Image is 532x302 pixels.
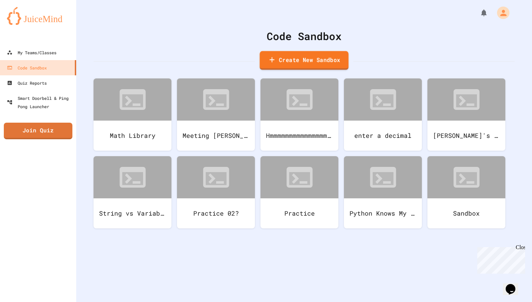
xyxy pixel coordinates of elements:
[3,3,48,44] div: Chat with us now!Close
[503,274,525,295] iframe: chat widget
[260,198,338,228] div: Practice
[344,156,422,228] a: Python Knows My Name
[7,94,73,111] div: Smart Doorbell & Ping Pong Launcher
[427,121,505,151] div: [PERSON_NAME]'s Age
[427,198,505,228] div: Sandbox
[7,7,69,25] img: logo-orange.svg
[467,7,490,19] div: My Notifications
[260,156,338,228] a: Practice
[427,156,505,228] a: Sandbox
[94,198,171,228] div: String vs Variable Test, I Think
[7,64,47,72] div: Code Sandbox
[427,78,505,151] a: [PERSON_NAME]'s Age
[475,244,525,274] iframe: chat widget
[260,51,349,70] a: Create New Sandbox
[94,78,171,151] a: Math Library
[4,123,72,139] a: Join Quiz
[490,5,511,21] div: My Account
[177,78,255,151] a: Meeting [PERSON_NAME]
[94,156,171,228] a: String vs Variable Test, I Think
[7,48,56,57] div: My Teams/Classes
[260,121,338,151] div: Hmmmmmmmmmmmmmmmmmm
[177,156,255,228] a: Practice 02?
[344,121,422,151] div: enter a decimal
[344,78,422,151] a: enter a decimal
[177,121,255,151] div: Meeting [PERSON_NAME]
[7,79,47,87] div: Quiz Reports
[260,78,338,151] a: Hmmmmmmmmmmmmmmmmmm
[94,28,515,44] div: Code Sandbox
[94,121,171,151] div: Math Library
[344,198,422,228] div: Python Knows My Name
[177,198,255,228] div: Practice 02?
